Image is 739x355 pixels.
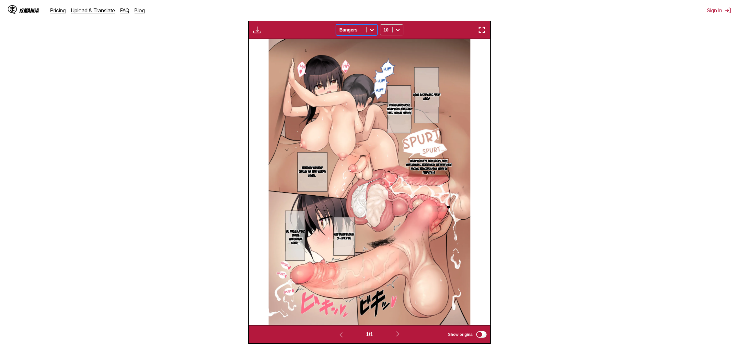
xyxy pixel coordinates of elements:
img: Next page [394,330,402,338]
a: IsManga LogoIsManga [8,5,51,16]
img: Manga Panel [269,39,471,325]
input: Show original [476,331,487,338]
a: Pricing [51,7,66,14]
span: Show original [448,332,474,337]
a: Blog [135,7,145,14]
span: 1 / 1 [366,332,373,337]
img: Enter fullscreen [478,26,486,34]
img: IsManga Logo [8,5,17,14]
p: INI TERLALU BESAR UNTUK MENGENTOT CEWEK... [284,228,307,247]
button: Sign In [707,7,731,14]
p: SEDANG MENGGESEK DASAR PENIS WANITAKU YANG SANGAT SENSITIF [386,102,413,116]
p: Dasar penisnya yang ereksi yang mengembang memberikan tekanan pada vagina, mengunci penis Yuuta d... [404,158,454,176]
p: PENIS BOCAH YANG PENUH LIBIDO [412,92,441,102]
p: MEMENUHI RAHIMKU DENGAN AIR MANI SAMPAI PENUH.. [297,165,327,179]
a: Upload & Translate [71,7,115,14]
div: IsManga [19,7,39,14]
img: Sign out [725,7,731,14]
p: AKU BELUM PERNAH SE-EREKSI INI [331,231,356,242]
img: Download translated images [253,26,261,34]
img: Previous page [337,331,345,339]
a: FAQ [121,7,130,14]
